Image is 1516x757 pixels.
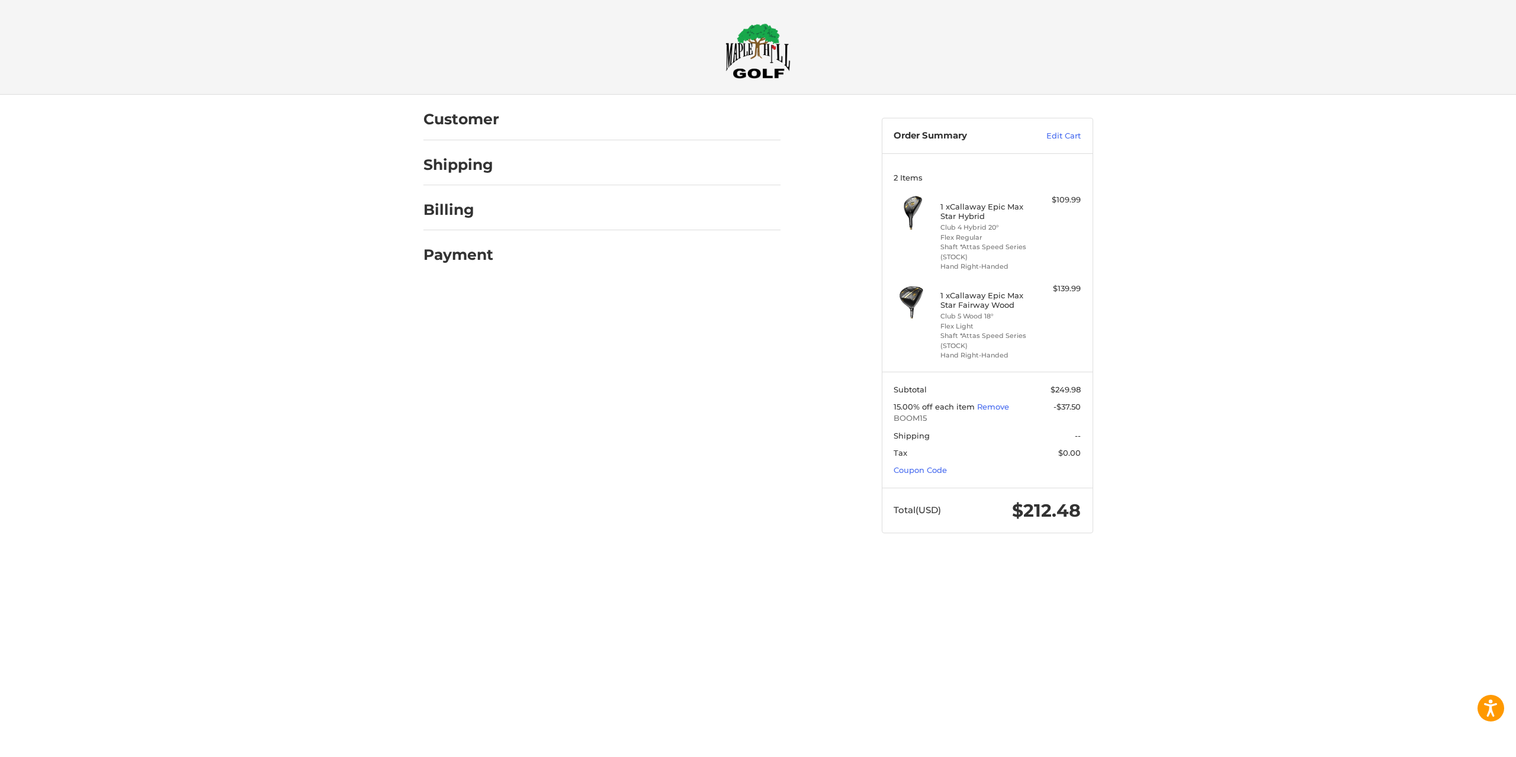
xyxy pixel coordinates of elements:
h2: Shipping [423,156,493,174]
li: Shaft *Attas Speed Series (STOCK) [940,242,1031,262]
li: Shaft *Attas Speed Series (STOCK) [940,331,1031,350]
li: Flex Regular [940,233,1031,243]
h3: 2 Items [894,173,1081,182]
span: -$37.50 [1054,402,1081,411]
span: 15.00% off each item [894,402,977,411]
li: Hand Right-Handed [940,350,1031,360]
span: Tax [894,448,907,458]
div: $139.99 [1034,283,1081,295]
span: Total (USD) [894,504,941,516]
a: Coupon Code [894,465,947,475]
span: -- [1075,431,1081,440]
h4: 1 x Callaway Epic Max Star Fairway Wood [940,291,1031,310]
span: $0.00 [1058,448,1081,458]
li: Club 4 Hybrid 20° [940,223,1031,233]
div: $109.99 [1034,194,1081,206]
h2: Billing [423,201,493,219]
h2: Customer [423,110,499,128]
span: Shipping [894,431,930,440]
h4: 1 x Callaway Epic Max Star Hybrid [940,202,1031,221]
li: Flex Light [940,321,1031,331]
span: $249.98 [1051,385,1081,394]
a: Remove [977,402,1009,411]
img: Maple Hill Golf [725,23,791,79]
span: Subtotal [894,385,927,394]
li: Hand Right-Handed [940,262,1031,272]
li: Club 5 Wood 18° [940,311,1031,321]
h2: Payment [423,246,493,264]
iframe: Google Customer Reviews [1418,725,1516,757]
span: BOOM15 [894,413,1081,424]
a: Edit Cart [1021,130,1081,142]
span: $212.48 [1012,500,1081,521]
h3: Order Summary [894,130,1021,142]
